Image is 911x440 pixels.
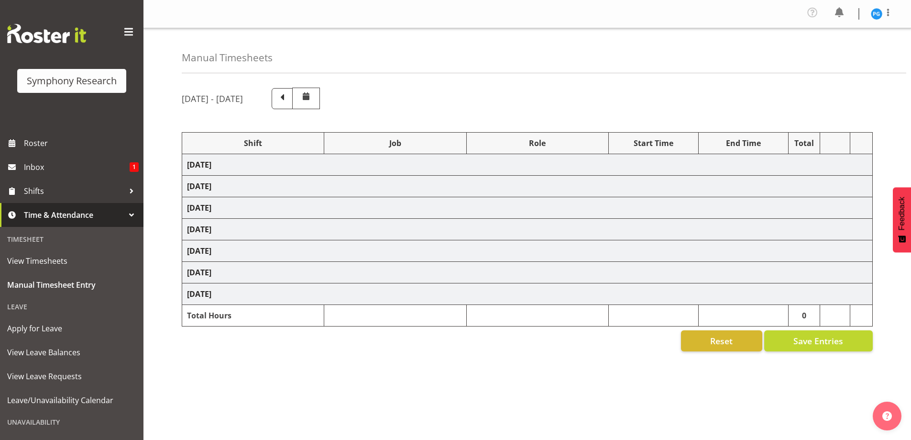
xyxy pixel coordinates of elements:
div: Symphony Research [27,74,117,88]
h4: Manual Timesheets [182,52,273,63]
span: Feedback [898,197,906,230]
span: Manual Timesheet Entry [7,278,136,292]
div: Total [793,137,815,149]
td: Total Hours [182,305,324,327]
a: Apply for Leave [2,316,141,340]
img: help-xxl-2.png [882,411,892,421]
td: [DATE] [182,262,873,283]
img: patricia-gilmour9541.jpg [871,8,882,20]
div: Timesheet [2,229,141,249]
div: Start Time [614,137,693,149]
button: Reset [681,330,762,351]
img: Rosterit website logo [7,24,86,43]
span: View Leave Requests [7,369,136,384]
td: [DATE] [182,154,873,176]
a: View Timesheets [2,249,141,273]
span: Time & Attendance [24,208,124,222]
div: Job [329,137,461,149]
td: [DATE] [182,219,873,240]
div: Unavailability [2,412,141,432]
td: [DATE] [182,197,873,219]
h5: [DATE] - [DATE] [182,93,243,104]
td: [DATE] [182,240,873,262]
a: Manual Timesheet Entry [2,273,141,297]
span: Shifts [24,184,124,198]
span: Leave/Unavailability Calendar [7,393,136,407]
span: Reset [710,335,733,347]
span: View Timesheets [7,254,136,268]
button: Feedback - Show survey [893,187,911,252]
div: Shift [187,137,319,149]
td: [DATE] [182,176,873,197]
td: [DATE] [182,283,873,305]
a: View Leave Requests [2,364,141,388]
span: Apply for Leave [7,321,136,336]
span: Save Entries [793,335,843,347]
a: View Leave Balances [2,340,141,364]
button: Save Entries [764,330,873,351]
span: View Leave Balances [7,345,136,360]
span: 1 [130,162,139,172]
div: Role [472,137,604,149]
span: Roster [24,136,139,150]
div: End Time [703,137,783,149]
span: Inbox [24,160,130,174]
a: Leave/Unavailability Calendar [2,388,141,412]
td: 0 [788,305,820,327]
div: Leave [2,297,141,316]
